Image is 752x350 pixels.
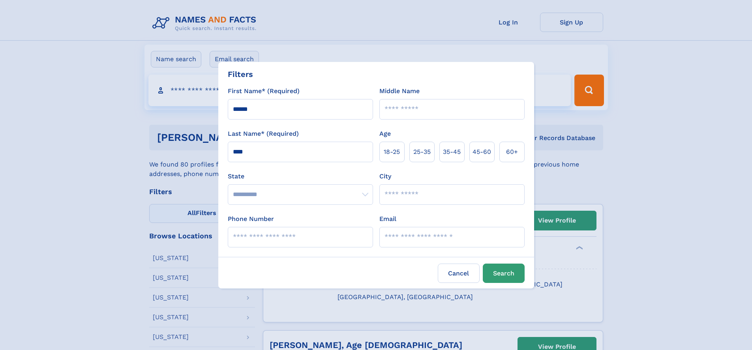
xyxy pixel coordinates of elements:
[379,86,420,96] label: Middle Name
[379,172,391,181] label: City
[384,147,400,157] span: 18‑25
[506,147,518,157] span: 60+
[413,147,431,157] span: 25‑35
[473,147,491,157] span: 45‑60
[228,172,373,181] label: State
[228,214,274,224] label: Phone Number
[228,86,300,96] label: First Name* (Required)
[228,68,253,80] div: Filters
[379,214,396,224] label: Email
[228,129,299,139] label: Last Name* (Required)
[438,264,480,283] label: Cancel
[483,264,525,283] button: Search
[379,129,391,139] label: Age
[443,147,461,157] span: 35‑45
